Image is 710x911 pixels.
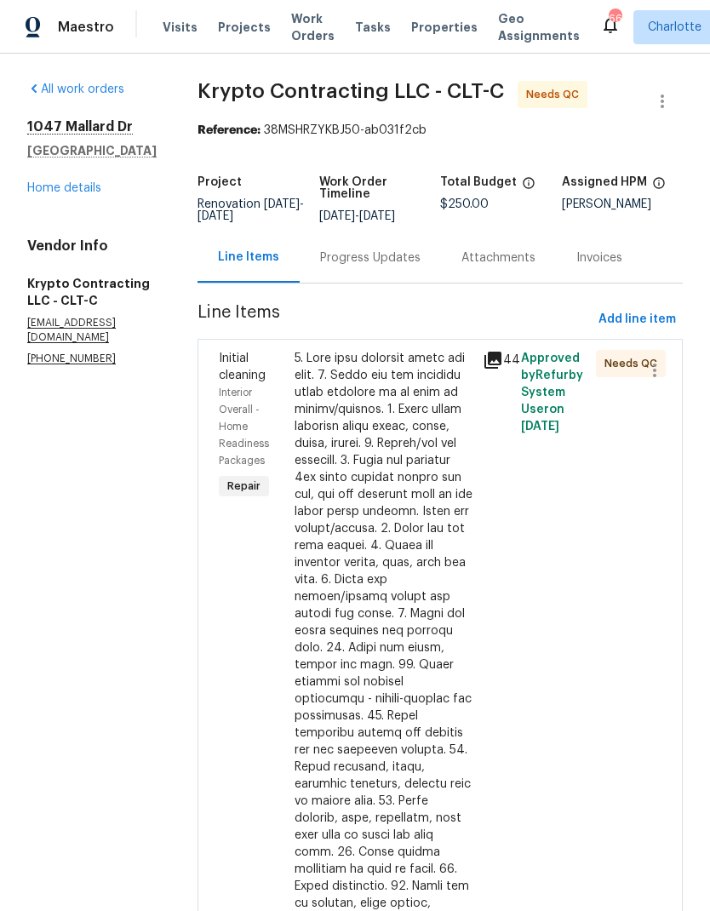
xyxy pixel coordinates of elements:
[598,309,676,330] span: Add line item
[27,83,124,95] a: All work orders
[198,176,242,188] h5: Project
[219,352,266,381] span: Initial cleaning
[220,478,267,495] span: Repair
[562,176,647,188] h5: Assigned HPM
[526,86,586,103] span: Needs QC
[521,352,583,433] span: Approved by Refurby System User on
[355,21,391,33] span: Tasks
[291,10,335,44] span: Work Orders
[359,210,395,222] span: [DATE]
[483,350,510,370] div: 44
[198,124,261,136] b: Reference:
[198,304,592,335] span: Line Items
[592,304,683,335] button: Add line item
[461,249,535,266] div: Attachments
[198,81,504,101] span: Krypto Contracting LLC - CLT-C
[58,19,114,36] span: Maestro
[163,19,198,36] span: Visits
[319,210,395,222] span: -
[521,421,559,433] span: [DATE]
[652,176,666,198] span: The hpm assigned to this work order.
[320,249,421,266] div: Progress Updates
[218,19,271,36] span: Projects
[319,210,355,222] span: [DATE]
[264,198,300,210] span: [DATE]
[609,10,621,27] div: 66
[198,122,683,139] div: 38MSHRZYKBJ50-ab031f2cb
[219,387,269,466] span: Interior Overall - Home Readiness Packages
[440,198,489,210] span: $250.00
[648,19,701,36] span: Charlotte
[411,19,478,36] span: Properties
[27,182,101,194] a: Home details
[198,198,304,222] span: Renovation
[27,275,157,309] h5: Krypto Contracting LLC - CLT-C
[27,238,157,255] h4: Vendor Info
[562,198,684,210] div: [PERSON_NAME]
[319,176,441,200] h5: Work Order Timeline
[440,176,517,188] h5: Total Budget
[498,10,580,44] span: Geo Assignments
[218,249,279,266] div: Line Items
[198,210,233,222] span: [DATE]
[522,176,535,198] span: The total cost of line items that have been proposed by Opendoor. This sum includes line items th...
[198,198,304,222] span: -
[576,249,622,266] div: Invoices
[604,355,664,372] span: Needs QC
